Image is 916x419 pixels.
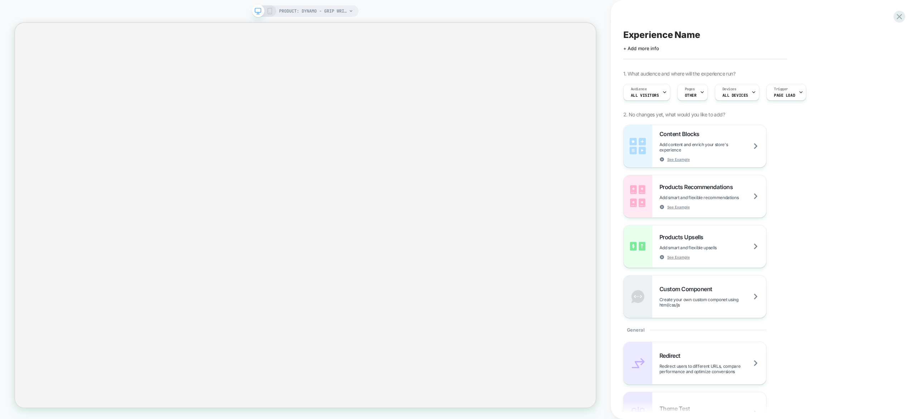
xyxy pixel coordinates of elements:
[685,87,695,92] span: Pages
[659,183,736,191] span: Products Recommendations
[774,93,795,98] span: Page Load
[623,71,735,77] span: 1. What audience and where will the experience run?
[659,130,703,138] span: Content Blocks
[659,285,716,293] span: Custom Component
[722,87,736,92] span: Devices
[659,405,694,412] span: Theme Test
[722,93,748,98] span: ALL DEVICES
[659,363,766,374] span: Redirect users to different URLs, compare performance and optimize conversions
[774,87,788,92] span: Trigger
[623,29,700,40] span: Experience Name
[667,204,690,209] span: See Example
[667,255,690,260] span: See Example
[667,157,690,162] span: See Example
[659,245,735,250] span: Add smart and flexible upsells
[659,233,707,241] span: Products Upsells
[623,45,659,51] span: + Add more info
[685,93,697,98] span: OTHER
[631,93,659,98] span: All Visitors
[623,318,766,342] div: General
[623,111,725,117] span: 2. No changes yet, what would you like to add?
[659,142,766,153] span: Add content and enrich your store's experience
[631,87,647,92] span: Audience
[279,5,347,17] span: PRODUCT: Dynamo - Grip Wrist and Forearm Strengthener [gripzilla roll builder]
[659,297,766,308] span: Create your own custom componet using html/css/js
[659,195,757,200] span: Add smart and flexible recommendations
[659,352,684,359] span: Redirect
